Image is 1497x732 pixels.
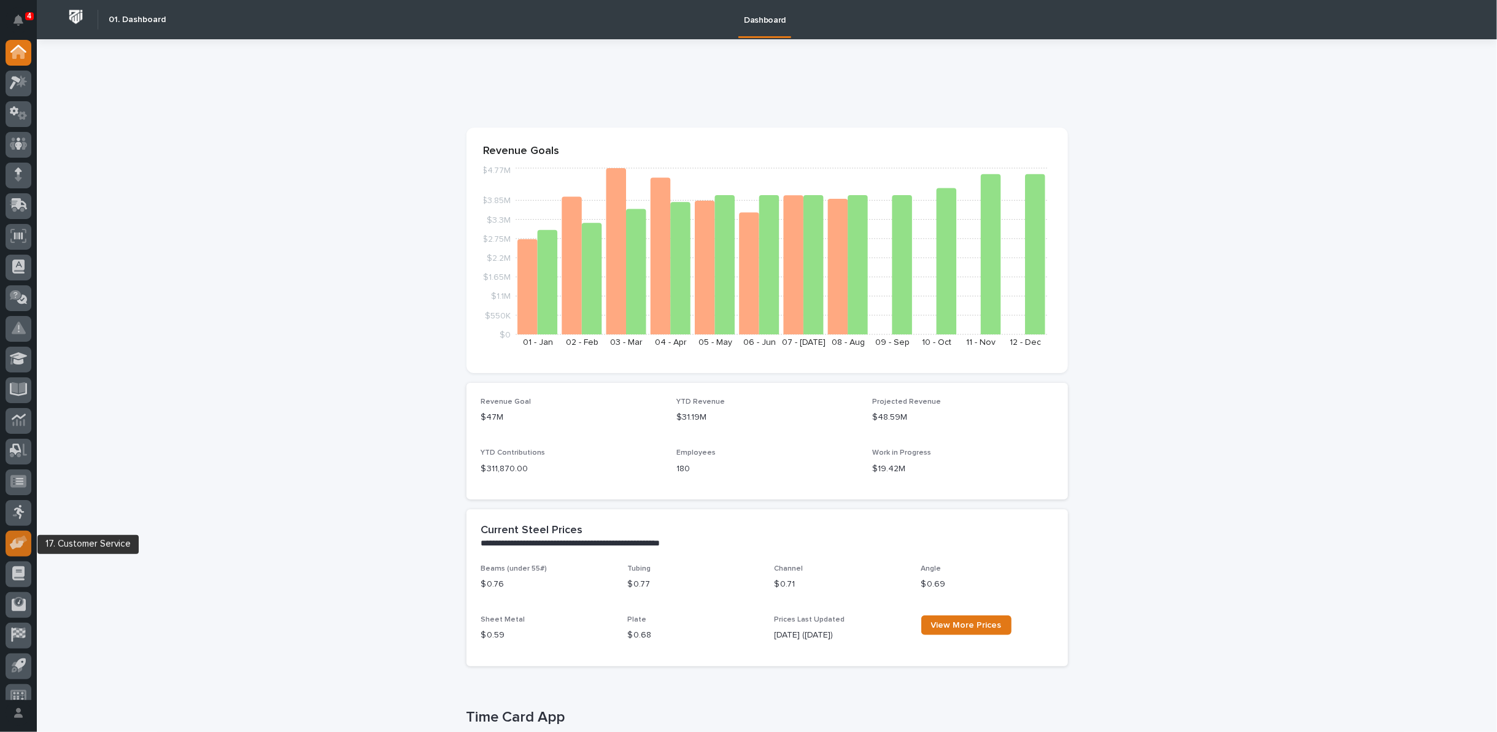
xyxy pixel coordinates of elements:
[782,338,826,347] text: 07 - [DATE]
[487,216,511,225] tspan: $3.3M
[676,398,725,406] span: YTD Revenue
[872,398,941,406] span: Projected Revenue
[481,449,546,457] span: YTD Contributions
[481,411,662,424] p: $47M
[64,6,87,28] img: Workspace Logo
[931,621,1002,630] span: View More Prices
[1010,338,1041,347] text: 12 - Dec
[481,565,547,572] span: Beams (under 55#)
[487,254,511,263] tspan: $2.2M
[628,629,760,642] p: $ 0.68
[775,616,845,623] span: Prices Last Updated
[481,463,662,476] p: $ 311,870.00
[628,616,647,623] span: Plate
[775,629,907,642] p: [DATE] ([DATE])
[610,338,643,347] text: 03 - Mar
[676,411,857,424] p: $31.19M
[921,578,1053,591] p: $ 0.69
[966,338,996,347] text: 11 - Nov
[872,463,1053,476] p: $19.42M
[875,338,910,347] text: 09 - Sep
[522,338,552,347] text: 01 - Jan
[775,578,907,591] p: $ 0.71
[655,338,687,347] text: 04 - Apr
[491,293,511,301] tspan: $1.1M
[775,565,803,572] span: Channel
[676,449,716,457] span: Employees
[921,615,1012,635] a: View More Prices
[566,338,598,347] text: 02 - Feb
[628,565,651,572] span: Tubing
[481,629,613,642] p: $ 0.59
[698,338,732,347] text: 05 - May
[15,15,31,34] div: Notifications4
[872,411,1053,424] p: $48.59M
[27,12,31,20] p: 4
[109,15,166,25] h2: 01. Dashboard
[743,338,775,347] text: 06 - Jun
[481,616,525,623] span: Sheet Metal
[922,338,951,347] text: 10 - Oct
[500,331,511,339] tspan: $0
[481,524,583,537] h2: Current Steel Prices
[482,197,511,206] tspan: $3.85M
[831,338,864,347] text: 08 - Aug
[484,145,1051,158] p: Revenue Goals
[482,167,511,175] tspan: $4.77M
[676,463,857,476] p: 180
[466,709,1063,726] p: Time Card App
[485,312,511,320] tspan: $550K
[921,565,942,572] span: Angle
[628,578,760,591] p: $ 0.77
[481,578,613,591] p: $ 0.76
[872,449,931,457] span: Work in Progress
[483,274,511,282] tspan: $1.65M
[6,7,31,33] button: Notifications
[482,235,511,244] tspan: $2.75M
[481,398,532,406] span: Revenue Goal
